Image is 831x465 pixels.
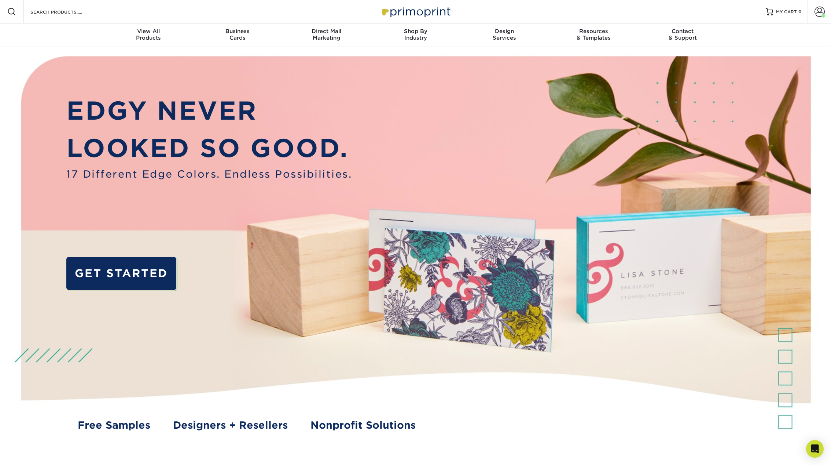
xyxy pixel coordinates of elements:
div: Marketing [282,28,371,41]
span: Direct Mail [282,28,371,34]
a: Shop ByIndustry [371,23,460,47]
a: Resources& Templates [549,23,638,47]
span: Design [460,28,549,34]
a: GET STARTED [66,257,176,290]
span: View All [104,28,193,34]
span: Business [193,28,282,34]
div: Open Intercom Messenger [806,440,824,458]
p: EDGY NEVER [66,92,352,130]
div: & Support [638,28,727,41]
div: & Templates [549,28,638,41]
p: LOOKED SO GOOD. [66,130,352,167]
span: Shop By [371,28,460,34]
span: Contact [638,28,727,34]
div: Services [460,28,549,41]
a: DesignServices [460,23,549,47]
a: Direct MailMarketing [282,23,371,47]
a: Free Samples [78,418,150,433]
a: View AllProducts [104,23,193,47]
div: Industry [371,28,460,41]
div: Products [104,28,193,41]
a: Designers + Resellers [173,418,288,433]
span: 0 [798,9,802,14]
input: SEARCH PRODUCTS..... [30,7,101,16]
span: 17 Different Edge Colors. Endless Possibilities. [66,167,352,182]
a: Contact& Support [638,23,727,47]
span: MY CART [776,9,797,15]
span: Resources [549,28,638,34]
a: Nonprofit Solutions [310,418,416,433]
div: Cards [193,28,282,41]
a: BusinessCards [193,23,282,47]
img: Primoprint [379,4,452,19]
